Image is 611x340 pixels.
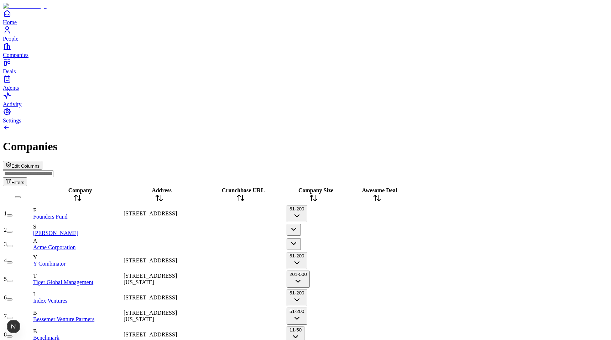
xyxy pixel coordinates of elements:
span: Deals [3,68,16,74]
span: 7 [4,313,7,319]
span: 1 [4,210,7,216]
a: Y Combinator [33,261,66,267]
a: Settings [3,108,608,124]
div: B [33,310,122,316]
div: B [33,328,122,335]
span: [STREET_ADDRESS] [124,331,177,338]
span: [STREET_ADDRESS] [124,257,177,263]
span: Company [68,187,92,193]
span: Company Size [298,187,333,193]
button: Edit Columns [3,161,42,170]
a: Deals [3,58,608,74]
span: [STREET_ADDRESS][US_STATE] [124,310,177,322]
span: Awesome Deal [362,187,397,193]
span: Companies [3,52,28,58]
span: [STREET_ADDRESS] [124,294,177,300]
a: Acme Corporation [33,244,76,250]
a: [PERSON_NAME] [33,230,78,236]
span: Crunchbase URL [222,187,265,193]
span: Home [3,19,17,25]
span: Activity [3,101,21,107]
span: [STREET_ADDRESS][US_STATE] [124,273,177,285]
span: 3 [4,241,7,247]
a: People [3,26,608,42]
div: S [33,224,122,230]
div: A [33,238,122,244]
div: Y [33,254,122,261]
span: 5 [4,276,7,282]
span: People [3,36,19,42]
button: Open natural language filter [3,177,27,186]
span: 6 [4,294,7,300]
a: Index Ventures [33,298,67,304]
span: Address [152,187,172,193]
span: [STREET_ADDRESS] [124,210,177,216]
span: Edit Columns [11,163,40,169]
span: Agents [3,85,19,91]
span: 2 [4,227,7,233]
span: 4 [4,257,7,263]
a: Founders Fund [33,214,67,220]
img: Item Brain Logo [3,3,47,9]
div: T [33,273,122,279]
span: 8 [4,331,7,338]
div: I [33,291,122,298]
a: Companies [3,42,608,58]
a: Activity [3,91,608,107]
a: Agents [3,75,608,91]
a: Bessemer Venture Partners [33,316,94,322]
div: Open natural language filter [3,170,608,186]
a: Home [3,9,608,25]
div: F [33,207,122,214]
span: Settings [3,117,21,124]
h1: Companies [3,140,608,153]
a: Tiger Global Management [33,279,93,285]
